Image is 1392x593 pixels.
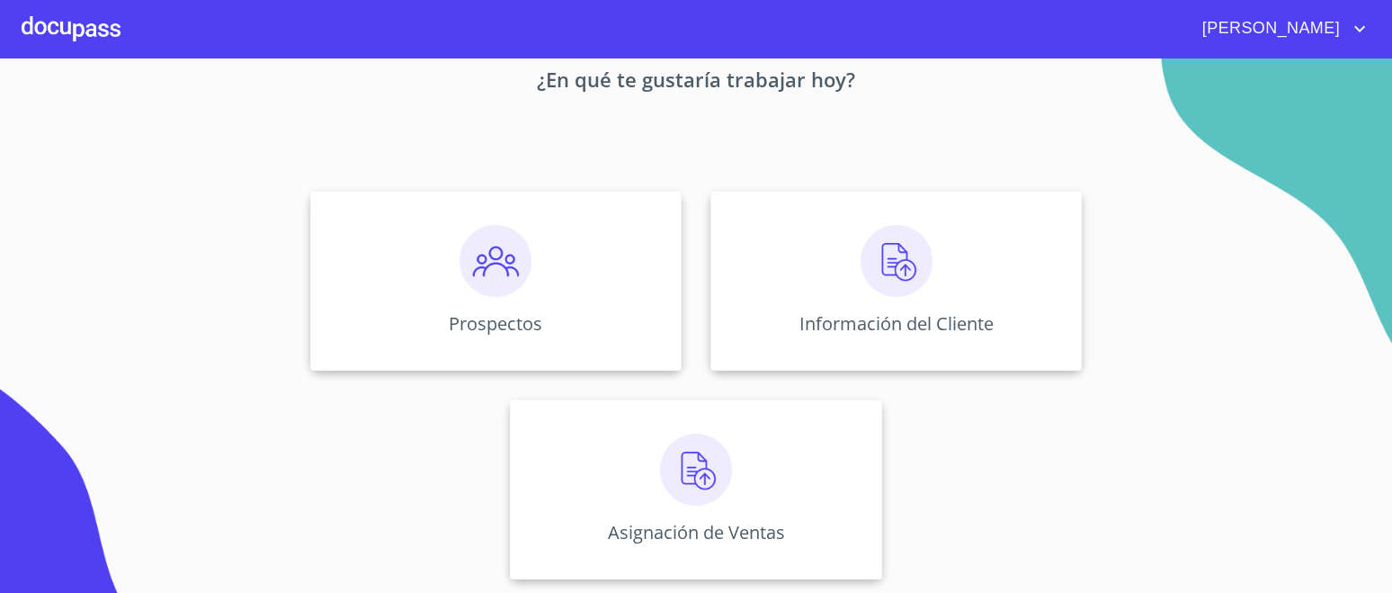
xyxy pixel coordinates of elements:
img: carga.png [660,434,732,506]
p: ¿En qué te gustaría trabajar hoy? [142,65,1250,101]
p: Asignación de Ventas [607,520,784,544]
p: Prospectos [449,311,542,336]
p: Información del Cliente [799,311,994,336]
img: carga.png [861,225,932,297]
img: prospectos.png [460,225,531,297]
button: account of current user [1189,14,1370,43]
span: [PERSON_NAME] [1189,14,1349,43]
